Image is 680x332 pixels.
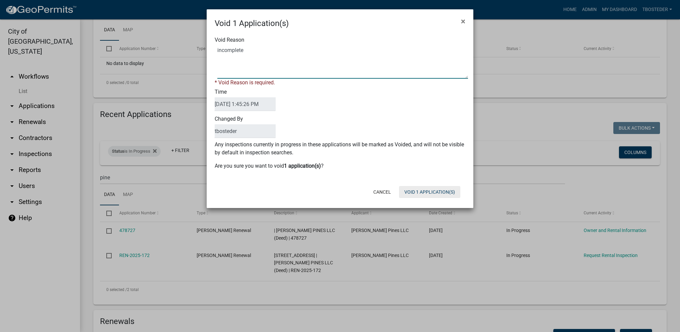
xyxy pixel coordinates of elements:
label: Time [215,89,276,111]
button: Close [456,12,471,31]
p: Any inspections currently in progress in these applications will be marked as Voided, and will no... [215,141,465,157]
h4: Void 1 Application(s) [215,17,289,29]
button: Cancel [368,186,396,198]
p: Are you sure you want to void ? [215,162,465,170]
label: Changed By [215,116,276,138]
button: Void 1 Application(s) [399,186,460,198]
label: Void Reason [215,37,244,43]
b: 1 application(s) [284,163,321,169]
input: DateTime [215,97,276,111]
span: × [461,17,465,26]
div: * Void Reason is required. [215,79,465,87]
textarea: Void Reason [217,45,468,79]
input: BulkActionUser [215,124,276,138]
